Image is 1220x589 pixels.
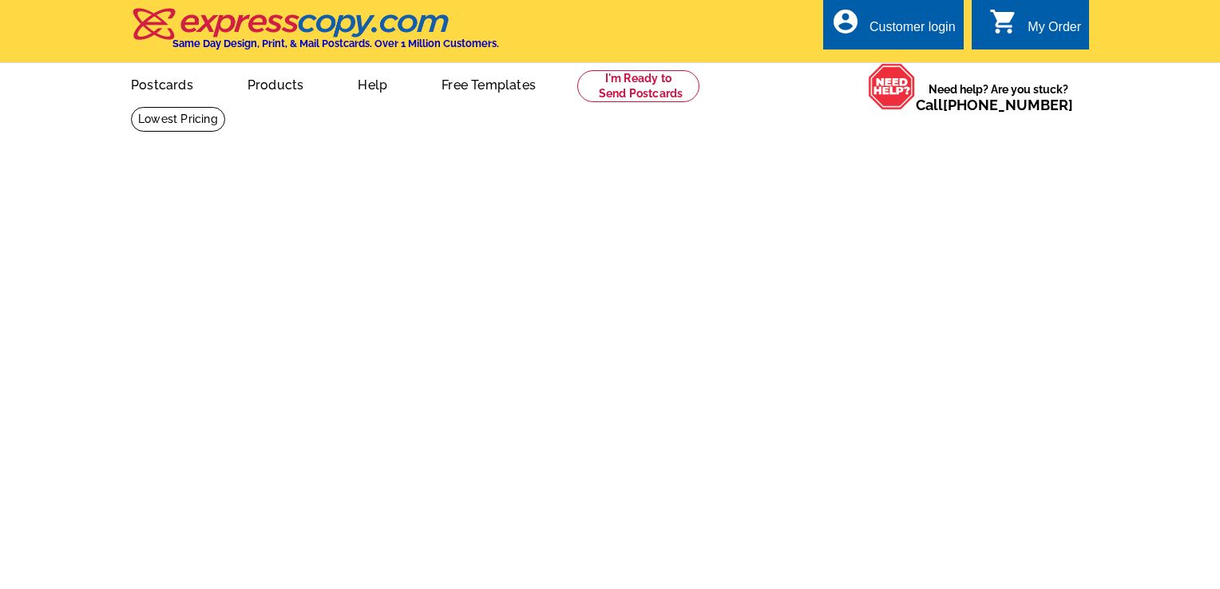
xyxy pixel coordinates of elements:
a: Postcards [105,65,219,102]
a: shopping_cart My Order [989,18,1081,38]
a: account_circle Customer login [831,18,956,38]
a: Products [222,65,330,102]
div: My Order [1028,20,1081,42]
i: account_circle [831,7,860,36]
i: shopping_cart [989,7,1018,36]
span: Call [916,97,1073,113]
a: Help [332,65,413,102]
div: Customer login [869,20,956,42]
a: [PHONE_NUMBER] [943,97,1073,113]
img: help [868,63,916,110]
h4: Same Day Design, Print, & Mail Postcards. Over 1 Million Customers. [172,38,499,49]
a: Same Day Design, Print, & Mail Postcards. Over 1 Million Customers. [131,19,499,49]
span: Need help? Are you stuck? [916,81,1081,113]
a: Free Templates [416,65,561,102]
